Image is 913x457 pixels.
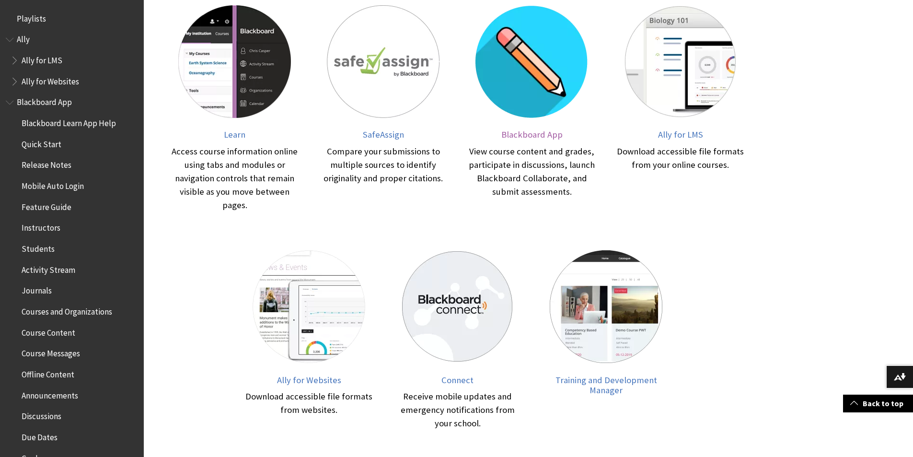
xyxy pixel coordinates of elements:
[393,390,522,430] div: Receive mobile updates and emergency notifications from your school.
[658,129,703,140] span: Ally for LMS
[319,5,448,212] a: SafeAssign SafeAssign Compare your submissions to multiple sources to identify originality and pr...
[467,145,597,199] div: View course content and grades, participate in discussions, launch Blackboard Collaborate, and su...
[22,199,71,212] span: Feature Guide
[22,387,78,400] span: Announcements
[22,136,61,149] span: Quick Start
[363,129,404,140] span: SafeAssign
[17,11,46,23] span: Playlists
[17,94,72,107] span: Blackboard App
[22,283,52,296] span: Journals
[224,129,245,140] span: Learn
[401,250,514,363] img: Connect
[244,390,374,417] div: Download accessible file formats from websites.
[22,178,84,191] span: Mobile Auto Login
[6,11,138,27] nav: Book outline for Playlists
[843,395,913,412] a: Back to top
[22,115,116,128] span: Blackboard Learn App Help
[319,145,448,185] div: Compare your submissions to multiple sources to identify originality and proper citations.
[253,250,365,363] img: Ally for Websites
[616,5,745,212] a: Ally for LMS Ally for LMS Download accessible file formats from your online courses.
[22,304,112,316] span: Courses and Organizations
[467,5,597,212] a: Blackboard App Blackboard App View course content and grades, participate in discussions, launch ...
[327,5,439,118] img: SafeAssign
[22,325,75,338] span: Course Content
[475,5,588,118] img: Blackboard App
[17,32,30,45] span: Ally
[22,157,71,170] span: Release Notes
[244,250,374,430] a: Ally for Websites Ally for Websites Download accessible file formats from websites.
[6,32,138,90] nav: Book outline for Anthology Ally Help
[22,408,61,421] span: Discussions
[393,250,522,430] a: Connect Connect Receive mobile updates and emergency notifications from your school.
[624,5,737,118] img: Ally for LMS
[22,366,74,379] span: Offline Content
[542,250,671,430] a: Training and Development Manager Training and Development Manager
[501,129,563,140] span: Blackboard App
[22,429,58,442] span: Due Dates
[22,220,60,233] span: Instructors
[170,5,300,212] a: Learn Learn Access course information online using tabs and modules or navigation controls that r...
[22,52,62,65] span: Ally for LMS
[22,73,79,86] span: Ally for Websites
[22,262,75,275] span: Activity Stream
[22,346,80,359] span: Course Messages
[555,375,657,396] span: Training and Development Manager
[277,375,341,386] span: Ally for Websites
[550,250,662,363] img: Training and Development Manager
[22,241,55,254] span: Students
[170,145,300,212] div: Access course information online using tabs and modules or navigation controls that remain visibl...
[178,5,291,118] img: Learn
[441,375,474,386] span: Connect
[616,145,745,172] div: Download accessible file formats from your online courses.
